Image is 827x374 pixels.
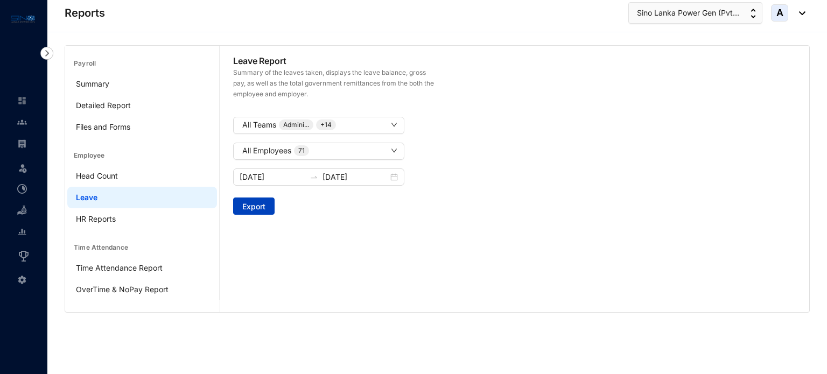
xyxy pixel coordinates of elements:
[11,13,35,25] img: logo
[320,119,332,130] p: + 14
[9,133,34,154] li: Payroll
[40,47,53,60] img: nav-icon-right.af6afadce00d159da59955279c43614e.svg
[9,111,34,133] li: Contacts
[76,171,118,180] a: Head Count
[323,171,388,183] input: End date
[65,138,219,165] div: Employee
[794,11,805,15] img: dropdown-black.8e83cc76930a90b1a4fdb6d089b7bf3a.svg
[76,122,130,131] a: Files and Forms
[233,67,439,100] p: Summary of the leaves taken, displays the leave balance, gross pay, as well as the total governme...
[76,79,109,88] a: Summary
[17,117,27,127] img: people-unselected.118708e94b43a90eceab.svg
[76,263,163,272] a: Time Attendance Report
[283,119,309,130] p: Admini...
[17,275,27,285] img: settings-unselected.1febfda315e6e19643a1.svg
[65,46,219,73] div: Payroll
[310,173,318,181] span: to
[240,171,305,183] input: Start date
[242,145,309,157] div: All Employees
[9,221,34,243] li: Reports
[233,197,275,215] button: Export
[17,206,27,215] img: loan-unselected.d74d20a04637f2d15ab5.svg
[637,7,739,19] span: Sino Lanka Power Gen (Pvt...
[65,5,105,20] p: Reports
[310,173,318,181] span: swap-right
[76,214,116,223] a: HR Reports
[17,163,28,173] img: leave-unselected.2934df6273408c3f84d9.svg
[17,139,27,149] img: payroll-unselected.b590312f920e76f0c668.svg
[233,54,515,67] p: Leave Report
[233,117,404,134] button: All TeamsAdmini...+14down
[76,193,97,202] a: Leave
[628,2,762,24] button: Sino Lanka Power Gen (Pvt...
[298,145,305,156] p: 71
[9,90,34,111] li: Home
[391,147,397,154] span: down
[776,8,783,18] span: A
[751,9,756,18] img: up-down-arrow.74152d26bf9780fbf563ca9c90304185.svg
[233,143,404,160] button: All Employees71down
[242,119,336,131] div: All Teams
[17,96,27,105] img: home-unselected.a29eae3204392db15eaf.svg
[17,184,27,194] img: time-attendance-unselected.8aad090b53826881fffb.svg
[9,178,34,200] li: Time Attendance
[17,250,30,263] img: award_outlined.f30b2bda3bf6ea1bf3dd.svg
[391,122,397,128] span: down
[242,201,265,212] span: Export
[76,285,169,294] a: OverTime & NoPay Report
[17,227,27,237] img: report-unselected.e6a6b4230fc7da01f883.svg
[65,230,219,257] div: Time Attendance
[9,200,34,221] li: Loan
[76,101,131,110] a: Detailed Report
